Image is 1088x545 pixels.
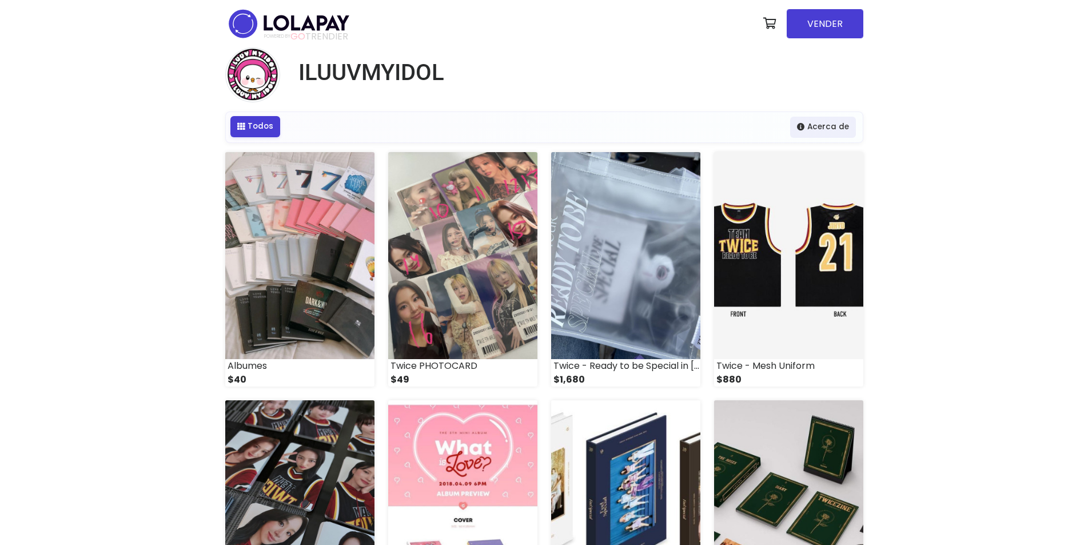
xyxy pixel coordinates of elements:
div: Twice PHOTOCARD [388,359,537,373]
a: Acerca de [790,117,856,137]
div: $1,680 [551,373,700,387]
div: $40 [225,373,374,387]
div: Albumes [225,359,374,373]
span: TRENDIER [264,31,348,42]
img: small_1724396556135.jpeg [551,152,700,359]
a: Twice PHOTOCARD $49 [388,152,537,387]
span: GO [290,30,305,43]
img: logo [225,6,353,42]
a: Twice - Ready to be Special in [GEOGRAPHIC_DATA] (AJINOMOTO KIT VIP) $1,680 [551,152,700,387]
a: Twice - Mesh Uniform $880 [714,152,863,387]
div: $49 [388,373,537,387]
a: Todos [230,116,280,137]
div: $880 [714,373,863,387]
img: small_1730764478067.jpeg [225,152,374,359]
span: POWERED BY [264,33,290,39]
img: small_1725674119072.jpeg [388,152,537,359]
a: Albumes $40 [225,152,374,387]
a: ILUUVMYIDOL [289,59,444,86]
h1: ILUUVMYIDOL [298,59,444,86]
div: Twice - Mesh Uniform [714,359,863,373]
a: VENDER [787,9,863,38]
div: Twice - Ready to be Special in [GEOGRAPHIC_DATA] (AJINOMOTO KIT VIP) [551,359,700,373]
img: small_1724395945470.jpeg [714,152,863,359]
img: small.png [225,47,280,102]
